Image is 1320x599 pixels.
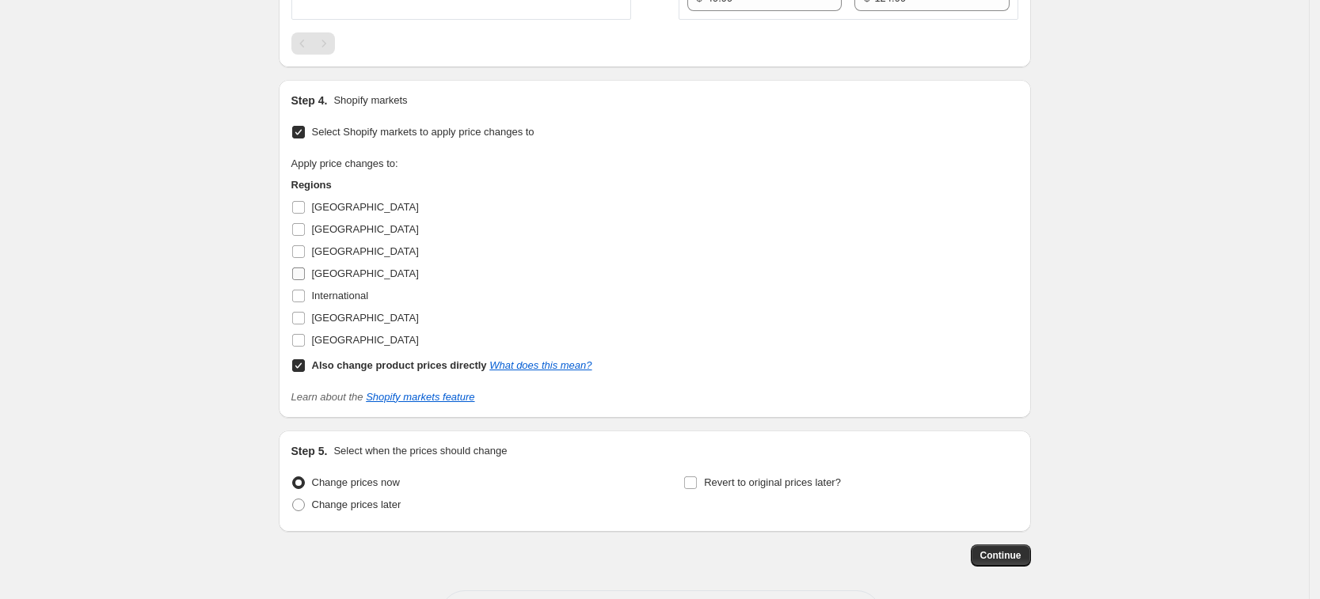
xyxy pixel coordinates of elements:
h3: Regions [291,177,592,193]
span: Revert to original prices later? [704,476,841,488]
span: Continue [980,549,1021,562]
span: [GEOGRAPHIC_DATA] [312,312,419,324]
h2: Step 5. [291,443,328,459]
span: [GEOGRAPHIC_DATA] [312,201,419,213]
span: Select Shopify markets to apply price changes to [312,126,534,138]
span: [GEOGRAPHIC_DATA] [312,334,419,346]
p: Select when the prices should change [333,443,507,459]
h2: Step 4. [291,93,328,108]
b: Also change product prices directly [312,359,487,371]
span: [GEOGRAPHIC_DATA] [312,245,419,257]
a: What does this mean? [489,359,592,371]
nav: Pagination [291,32,335,55]
button: Continue [971,544,1031,567]
i: Learn about the [291,391,475,403]
span: [GEOGRAPHIC_DATA] [312,267,419,279]
span: Change prices later [312,499,401,510]
span: Apply price changes to: [291,157,398,169]
a: Shopify markets feature [366,391,474,403]
span: Change prices now [312,476,400,488]
span: [GEOGRAPHIC_DATA] [312,223,419,235]
span: International [312,290,369,301]
p: Shopify markets [333,93,407,108]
